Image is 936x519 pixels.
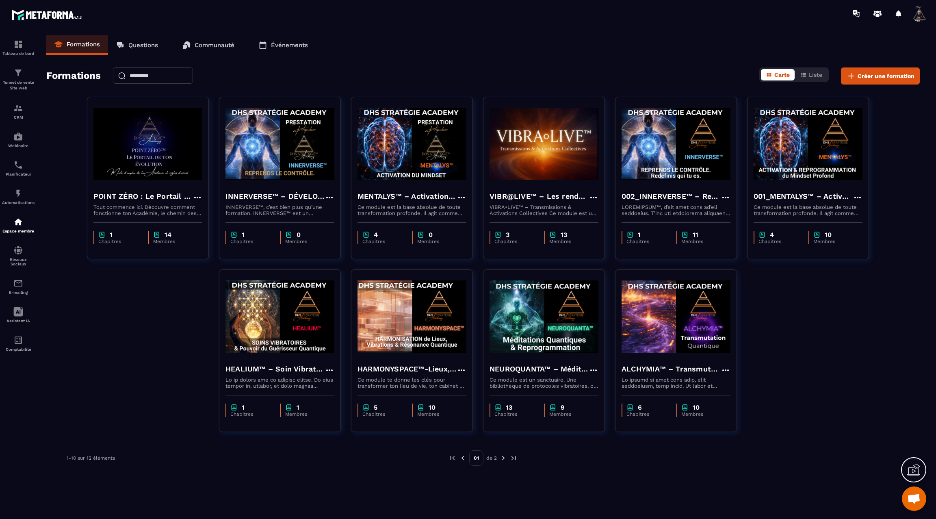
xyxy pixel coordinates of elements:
a: Événements [251,35,316,55]
p: Assistant IA [2,319,35,323]
img: formation-background [225,276,334,357]
img: automations [13,189,23,198]
p: Ce module est la base absolue de toute transformation profonde. Il agit comme une activation du n... [754,204,862,216]
h4: 002_INNERVERSE™ – Reprogrammation Quantique & Activation du Soi Réel [622,191,721,202]
a: Formations [46,35,108,55]
p: Ce module est la base absolue de toute transformation profonde. Il agit comme une activation du n... [357,204,466,216]
p: de 2 [486,455,497,461]
p: 10 [429,404,435,411]
img: chapter [549,404,557,411]
img: automations [13,132,23,141]
img: chapter [494,231,502,239]
h2: Formations [46,67,101,85]
p: Chapitres [626,239,668,244]
p: Chapitres [230,239,272,244]
img: next [510,454,517,462]
h4: ALCHYMIA™ – Transmutation Quantique [622,363,721,375]
img: chapter [626,404,634,411]
a: social-networksocial-networkRéseaux Sociaux [2,239,35,272]
img: chapter [758,231,766,239]
p: LOREMIPSUM™, d’sit amet cons ad’eli seddoeius. T’inc utl etdolorema aliquaeni ad minimveniamqui n... [622,204,730,216]
a: schedulerschedulerPlanificateur [2,154,35,182]
img: formation [13,68,23,78]
span: Créer une formation [858,72,914,80]
p: 13 [506,404,512,411]
a: formation-background002_INNERVERSE™ – Reprogrammation Quantique & Activation du Soi RéelLOREMIPSU... [615,97,747,269]
a: formation-backgroundNEUROQUANTA™ – Méditations Quantiques de ReprogrammationCe module est un sanc... [483,269,615,442]
p: Ce module te donne les clés pour transformer ton lieu de vie, ton cabinet ou ton entreprise en un... [357,377,466,389]
p: 6 [638,404,642,411]
p: Communauté [195,41,234,49]
img: chapter [230,231,238,239]
p: 01 [469,450,483,466]
h4: POINT ZÉRO : Le Portail de ton évolution [93,191,193,202]
p: Espace membre [2,229,35,233]
a: formation-background001_MENTALYS™ – Activation & Reprogrammation du Mindset ProfondCe module est ... [747,97,879,269]
button: Liste [795,69,827,80]
p: Questions [128,41,158,49]
a: formation-backgroundHARMONYSPACE™-Lieux, Vibrations & Résonance QuantiqueCe module te donne les ... [351,269,483,442]
img: formation [13,39,23,49]
p: 10 [825,231,832,239]
p: 13 [561,231,567,239]
p: 10 [693,404,700,411]
p: Membres [285,411,326,417]
p: Membres [681,411,722,417]
p: Événements [271,41,308,49]
img: chapter [98,231,106,239]
p: Membres [417,411,458,417]
p: Chapitres [230,411,272,417]
img: chapter [681,404,689,411]
img: formation-background [754,103,862,185]
a: emailemailE-mailing [2,272,35,301]
img: formation-background [225,103,334,185]
img: chapter [626,231,634,239]
a: formationformationCRM [2,97,35,126]
img: formation-background [622,276,730,357]
a: formation-backgroundALCHYMIA™ – Transmutation QuantiqueLo ipsumd si amet cons adip, elit seddoeiu... [615,269,747,442]
p: 1 [242,231,245,239]
a: formationformationTableau de bord [2,33,35,62]
p: Lo ip dolors ame co adipisc elitse. Do eius tempor in, utlabor, et dolo magnaa enimadmin veniamqu... [225,377,334,389]
p: 1 [297,404,299,411]
p: Lo ipsumd si amet cons adip, elit seddoeiusm, temp incid. Ut labor et dolore mag aliquaenimad mi ... [622,377,730,389]
a: Assistant IA [2,301,35,329]
h4: 001_MENTALYS™ – Activation & Reprogrammation du Mindset Profond [754,191,853,202]
img: chapter [230,404,238,411]
p: Membres [417,239,458,244]
p: 0 [297,231,301,239]
p: Chapitres [494,411,536,417]
a: Questions [108,35,166,55]
img: chapter [285,404,292,411]
span: Carte [774,72,790,78]
a: formation-backgroundINNERVERSE™ – DÉVELOPPEMENT DE LA CONSCIENCEINNERVERSE™, c’est bien plus qu’u... [219,97,351,269]
h4: HEALIUM™ – Soin Vibratoire & Pouvoir du Guérisseur Quantique [225,363,325,375]
p: 3 [506,231,509,239]
p: Membres [285,239,326,244]
p: VIBRA•LIVE™ – Transmissions & Activations Collectives Ce module est un espace vivant. [PERSON_NAM... [490,204,598,216]
p: Membres [153,239,194,244]
p: 9 [561,404,565,411]
a: formation-backgroundMENTALYS™ – Activation du MindsetCe module est la base absolue de toute trans... [351,97,483,269]
img: formation-background [490,276,598,357]
p: Planificateur [2,172,35,176]
p: Chapitres [494,239,536,244]
a: automationsautomationsAutomatisations [2,182,35,211]
h4: VIBR@LIVE™ – Les rendez-vous d’intégration vivante [490,191,589,202]
img: formation-background [622,103,730,185]
p: 14 [165,231,171,239]
img: formation-background [357,103,466,185]
img: chapter [362,231,370,239]
a: formationformationTunnel de vente Site web [2,62,35,97]
a: formation-backgroundPOINT ZÉRO : Le Portail de ton évolutionTout commence ici. Découvre comment f... [87,97,219,269]
p: 5 [374,404,377,411]
h4: INNERVERSE™ – DÉVELOPPEMENT DE LA CONSCIENCE [225,191,325,202]
h4: HARMONYSPACE™-Lieux, Vibrations & Résonance Quantique [357,363,457,375]
p: Membres [813,239,854,244]
p: E-mailing [2,290,35,295]
p: Automatisations [2,200,35,205]
img: chapter [153,231,160,239]
p: 4 [374,231,378,239]
p: Membres [549,239,590,244]
p: 11 [693,231,698,239]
